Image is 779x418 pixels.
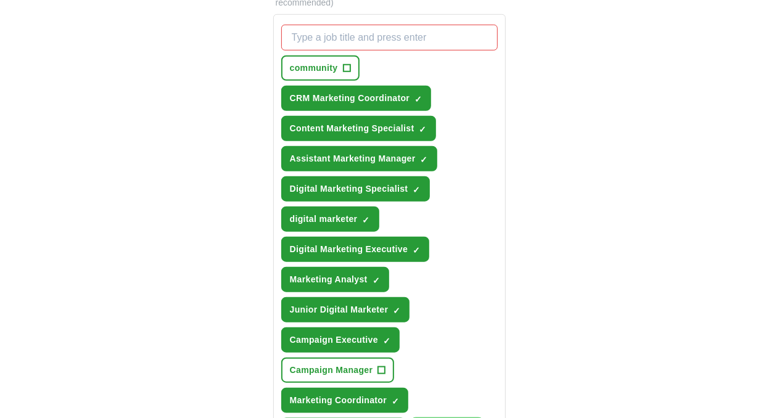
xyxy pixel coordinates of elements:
span: Content Marketing Specialist [290,122,414,135]
button: Marketing Coordinator✓ [281,388,408,413]
button: community [281,55,360,81]
button: digital marketer✓ [281,207,379,232]
span: ✓ [421,155,428,165]
span: ✓ [414,94,422,104]
span: Digital Marketing Executive [290,243,408,256]
span: ✓ [373,276,380,285]
span: ✓ [413,185,421,195]
button: CRM Marketing Coordinator✓ [281,86,432,111]
span: Marketing Analyst [290,273,368,286]
span: ✓ [383,336,390,346]
button: Campaign Manager [281,358,395,383]
button: Junior Digital Marketer✓ [281,297,410,322]
span: Campaign Executive [290,334,378,346]
span: CRM Marketing Coordinator [290,92,410,105]
span: ✓ [393,306,400,316]
button: Assistant Marketing Manager✓ [281,146,437,171]
button: Marketing Analyst✓ [281,267,389,292]
input: Type a job title and press enter [281,25,498,51]
span: Junior Digital Marketer [290,303,389,316]
span: Digital Marketing Specialist [290,182,408,195]
button: Campaign Executive✓ [281,327,400,353]
span: digital marketer [290,213,358,226]
span: Assistant Marketing Manager [290,152,416,165]
span: ✓ [363,215,370,225]
button: Content Marketing Specialist✓ [281,116,436,141]
span: community [290,62,338,75]
span: Campaign Manager [290,364,373,377]
button: Digital Marketing Specialist✓ [281,176,430,202]
span: ✓ [413,245,420,255]
button: Digital Marketing Executive✓ [281,237,430,262]
span: Marketing Coordinator [290,394,387,407]
span: ✓ [392,396,399,406]
span: ✓ [419,125,427,134]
